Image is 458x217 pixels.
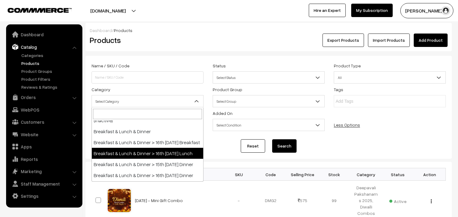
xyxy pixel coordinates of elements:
[213,72,324,83] span: Select Status
[287,168,318,181] th: Selling Price
[8,190,80,201] a: Settings
[8,129,80,140] a: Website
[389,197,406,205] span: Active
[8,8,72,12] img: COMMMERCE
[431,199,432,203] img: Menu
[223,168,255,181] th: SKU
[213,62,226,69] label: Status
[69,3,147,18] button: [DOMAIN_NAME]
[8,29,80,40] a: Dashboard
[336,98,389,105] input: Add Tags
[92,170,203,181] li: Breakfast & Lunch & Dinner > 16th [DATE] Dinner
[8,92,80,103] a: Orders
[20,68,80,74] a: Product Groups
[323,34,364,47] button: Export Products
[20,84,80,90] a: Reviews & Ratings
[414,168,445,181] th: Action
[92,181,203,192] li: Breakfast & Lunch & Dinner > Spl Lunch (Inactive)
[309,4,346,17] a: Hire an Expert
[213,119,325,131] span: Select Condition
[334,71,446,84] span: All
[213,110,233,116] label: Added On
[213,120,324,130] span: Select Condition
[8,154,80,165] a: Reports
[241,139,265,153] a: Reset
[92,86,110,93] label: Category
[92,137,203,148] li: Breakfast & Lunch & Dinner > 16th [DATE] Breakfast
[350,168,382,181] th: Category
[368,34,410,47] a: Import Products
[8,116,80,127] a: Customers
[92,95,204,107] span: Select Category
[20,52,80,59] a: Categories
[8,104,80,115] a: WebPOS
[92,148,203,159] li: Breakfast & Lunch & Dinner > 16th [DATE] Lunch
[382,168,414,181] th: Status
[92,159,203,170] li: Breakfast & Lunch & Dinner > 15th [DATE] Dinner
[92,62,129,69] label: Name / SKU / Code
[213,71,325,84] span: Select Status
[92,96,203,107] span: Select Category
[213,86,242,93] label: Product Group
[92,126,203,137] li: Breakfast & Lunch & Dinner
[213,95,325,107] span: Select Group
[318,168,350,181] th: Stock
[8,166,80,177] a: Marketing
[8,6,61,13] a: COMMMERCE
[351,4,393,17] a: My Subscription
[414,34,448,47] a: Add Product
[20,60,80,66] a: Products
[334,86,343,93] label: Tags
[255,168,287,181] th: Code
[114,28,132,33] span: Products
[334,72,445,83] span: All
[400,3,453,18] button: [PERSON_NAME] s…
[90,35,203,45] h2: Products
[213,96,324,107] span: Select Group
[8,141,80,152] a: Apps
[8,41,80,52] a: Catalog
[8,178,80,189] a: Staff Management
[135,198,183,203] a: [DATE] - Mini Gift Combo
[90,27,448,34] div: /
[334,122,360,127] a: Less Options
[20,76,80,82] a: Product Filters
[334,62,361,69] label: Product Type
[441,6,450,15] img: user
[92,71,204,84] input: Name / SKU / Code
[272,139,297,153] button: Search
[90,28,112,33] a: Dashboard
